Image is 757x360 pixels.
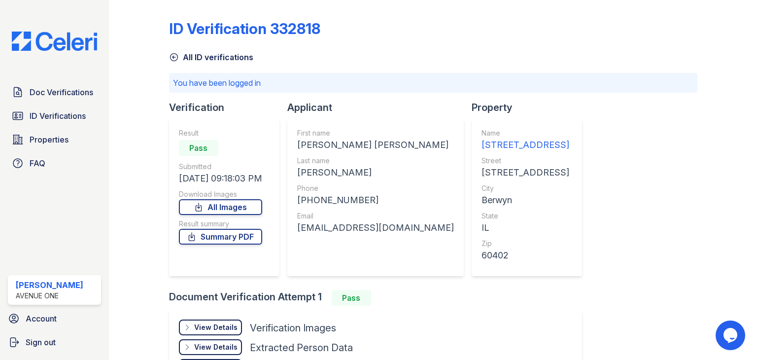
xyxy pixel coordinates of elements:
div: State [482,211,569,221]
div: ID Verification 332818 [169,20,320,37]
div: [PERSON_NAME] [PERSON_NAME] [297,138,454,152]
div: Pass [332,290,371,306]
div: 60402 [482,249,569,262]
div: Submitted [179,162,262,172]
div: City [482,183,569,193]
p: You have been logged in [173,77,693,89]
div: Property [472,101,590,114]
div: Verification Images [250,321,336,335]
div: [EMAIL_ADDRESS][DOMAIN_NAME] [297,221,454,235]
a: ID Verifications [8,106,101,126]
a: All Images [179,199,262,215]
div: [DATE] 09:18:03 PM [179,172,262,185]
div: View Details [194,342,238,352]
span: Sign out [26,336,56,348]
span: FAQ [30,157,45,169]
span: Account [26,313,57,324]
div: Pass [179,140,218,156]
div: Avenue One [16,291,83,301]
a: Sign out [4,332,105,352]
div: IL [482,221,569,235]
div: Result summary [179,219,262,229]
div: Document Verification Attempt 1 [169,290,590,306]
div: View Details [194,323,238,332]
div: Download Images [179,189,262,199]
span: ID Verifications [30,110,86,122]
div: Last name [297,156,454,166]
div: [PERSON_NAME] [16,279,83,291]
div: [STREET_ADDRESS] [482,166,569,180]
div: Zip [482,239,569,249]
div: Email [297,211,454,221]
iframe: chat widget [716,321,747,350]
span: Doc Verifications [30,86,93,98]
a: Doc Verifications [8,82,101,102]
div: [PHONE_NUMBER] [297,193,454,207]
div: Extracted Person Data [250,341,353,355]
div: Applicant [287,101,472,114]
a: Account [4,309,105,328]
a: All ID verifications [169,51,253,63]
a: FAQ [8,153,101,173]
a: Name [STREET_ADDRESS] [482,128,569,152]
div: Verification [169,101,287,114]
div: Street [482,156,569,166]
div: Berwyn [482,193,569,207]
img: CE_Logo_Blue-a8612792a0a2168367f1c8372b55b34899dd931a85d93a1a3d3e32e68fde9ad4.png [4,32,105,51]
div: Phone [297,183,454,193]
div: First name [297,128,454,138]
div: [PERSON_NAME] [297,166,454,180]
div: Name [482,128,569,138]
div: Result [179,128,262,138]
a: Summary PDF [179,229,262,245]
a: Properties [8,130,101,149]
div: [STREET_ADDRESS] [482,138,569,152]
span: Properties [30,134,69,145]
